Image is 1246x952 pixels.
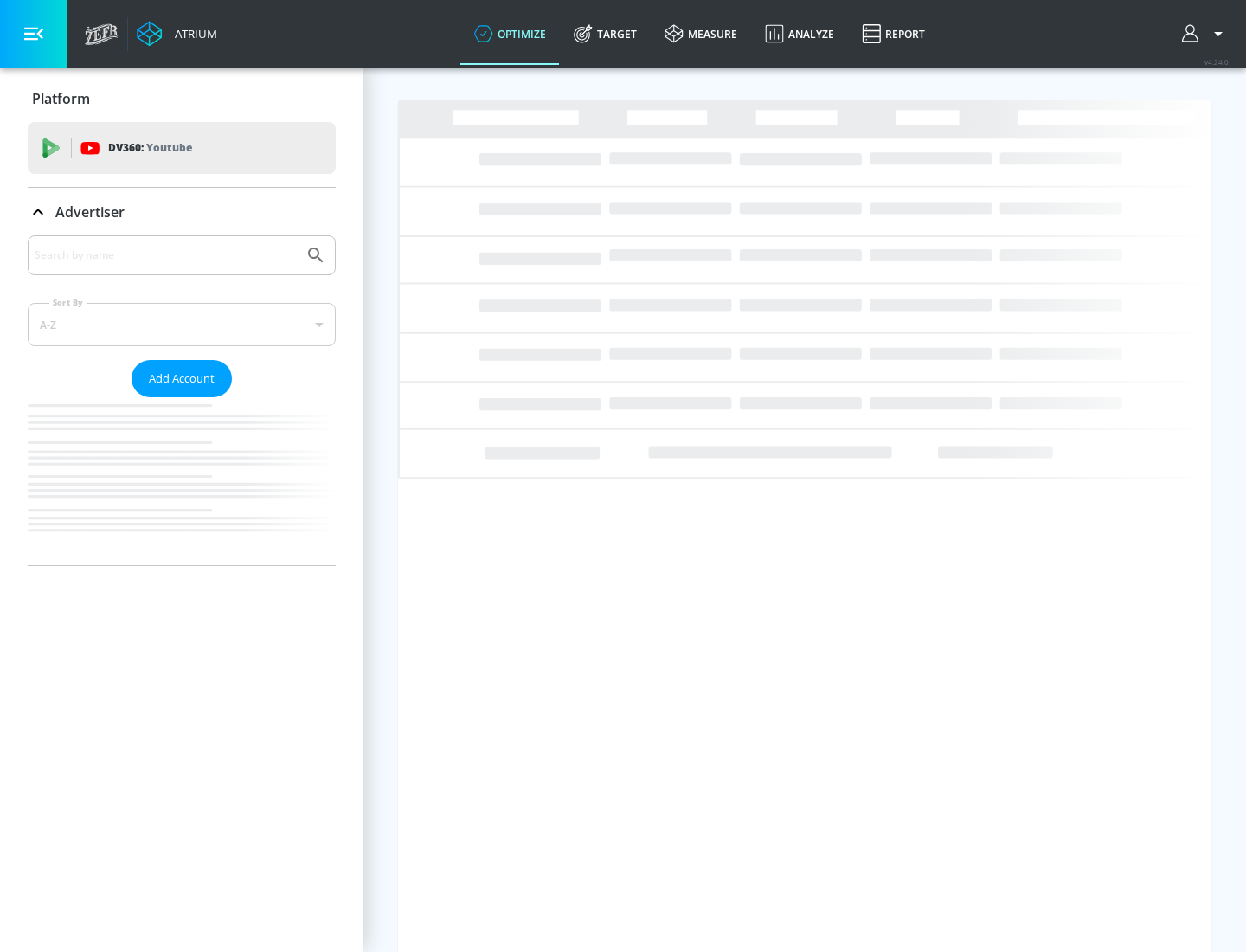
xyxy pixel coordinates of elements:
[28,397,336,565] nav: list of Advertiser
[55,203,125,222] p: Advertiser
[149,369,215,389] span: Add Account
[168,26,217,42] div: Atrium
[28,74,336,123] div: Platform
[137,21,217,47] a: Atrium
[28,235,336,565] div: Advertiser
[848,3,939,65] a: Report
[108,138,192,158] p: DV360:
[132,360,232,397] button: Add Account
[28,188,336,236] div: Advertiser
[1204,57,1229,67] span: v 4.24.0
[28,303,336,346] div: A-Z
[32,89,90,108] p: Platform
[460,3,560,65] a: optimize
[146,138,192,157] p: Youtube
[35,244,297,267] input: Search by name
[560,3,651,65] a: Target
[751,3,848,65] a: Analyze
[28,122,336,174] div: DV360: Youtube
[49,297,87,308] label: Sort By
[651,3,751,65] a: measure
